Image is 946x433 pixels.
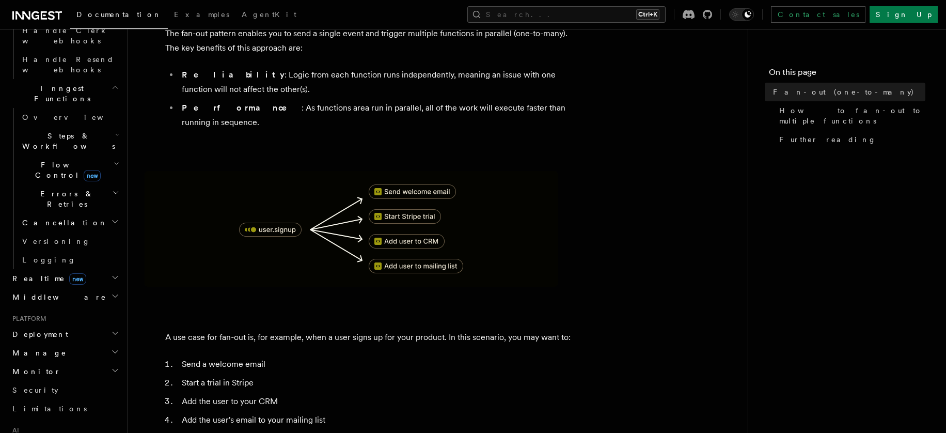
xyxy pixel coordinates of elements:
[22,113,129,121] span: Overview
[165,26,578,55] p: The fan-out pattern enables you to send a single event and trigger multiple functions in parallel...
[179,376,578,390] li: Start a trial in Stripe
[779,105,925,126] span: How to fan-out to multiple functions
[8,329,68,339] span: Deployment
[8,315,46,323] span: Platform
[729,8,754,21] button: Toggle dark mode
[18,160,114,180] span: Flow Control
[8,269,121,288] button: Realtimenew
[22,256,76,264] span: Logging
[12,386,58,394] span: Security
[242,10,296,19] span: AgentKit
[779,134,876,145] span: Further reading
[18,21,121,50] a: Handle Clerk webhooks
[775,130,925,149] a: Further reading
[8,344,121,362] button: Manage
[8,399,121,418] a: Limitations
[18,156,121,184] button: Flow Controlnew
[8,292,106,302] span: Middleware
[179,413,578,427] li: Add the user's email to your mailing list
[8,366,61,377] span: Monitor
[18,251,121,269] a: Logging
[179,357,578,372] li: Send a welcome email
[467,6,666,23] button: Search...Ctrl+K
[18,232,121,251] a: Versioning
[18,213,121,232] button: Cancellation
[8,348,67,358] span: Manage
[870,6,938,23] a: Sign Up
[235,3,303,28] a: AgentKit
[8,381,121,399] a: Security
[182,70,285,80] strong: Reliability
[771,6,865,23] a: Contact sales
[22,55,114,74] span: Handle Resend webhooks
[769,83,925,101] a: Fan-out (one-to-many)
[182,103,302,113] strong: Performance
[8,288,121,306] button: Middleware
[18,131,115,151] span: Steps & Workflows
[12,405,87,413] span: Limitations
[179,68,578,97] li: : Logic from each function runs independently, meaning an issue with one function will not affect...
[18,189,112,209] span: Errors & Retries
[8,362,121,381] button: Monitor
[18,108,121,127] a: Overview
[8,325,121,344] button: Deployment
[84,170,101,181] span: new
[76,10,162,19] span: Documentation
[70,3,168,29] a: Documentation
[145,171,558,287] img: A diagram showing how to fan-out to multiple functions
[179,101,578,130] li: : As functions area run in parallel, all of the work will execute faster than running in sequence.
[22,237,90,245] span: Versioning
[18,127,121,156] button: Steps & Workflows
[174,10,229,19] span: Examples
[69,273,86,285] span: new
[179,394,578,409] li: Add the user to your CRM
[8,79,121,108] button: Inngest Functions
[168,3,235,28] a: Examples
[8,83,112,104] span: Inngest Functions
[18,50,121,79] a: Handle Resend webhooks
[8,108,121,269] div: Inngest Functions
[773,87,915,97] span: Fan-out (one-to-many)
[8,273,86,284] span: Realtime
[165,330,578,345] p: A use case for fan-out is, for example, when a user signs up for your product. In this scenario, ...
[769,66,925,83] h4: On this page
[18,218,107,228] span: Cancellation
[636,9,659,20] kbd: Ctrl+K
[18,184,121,213] button: Errors & Retries
[775,101,925,130] a: How to fan-out to multiple functions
